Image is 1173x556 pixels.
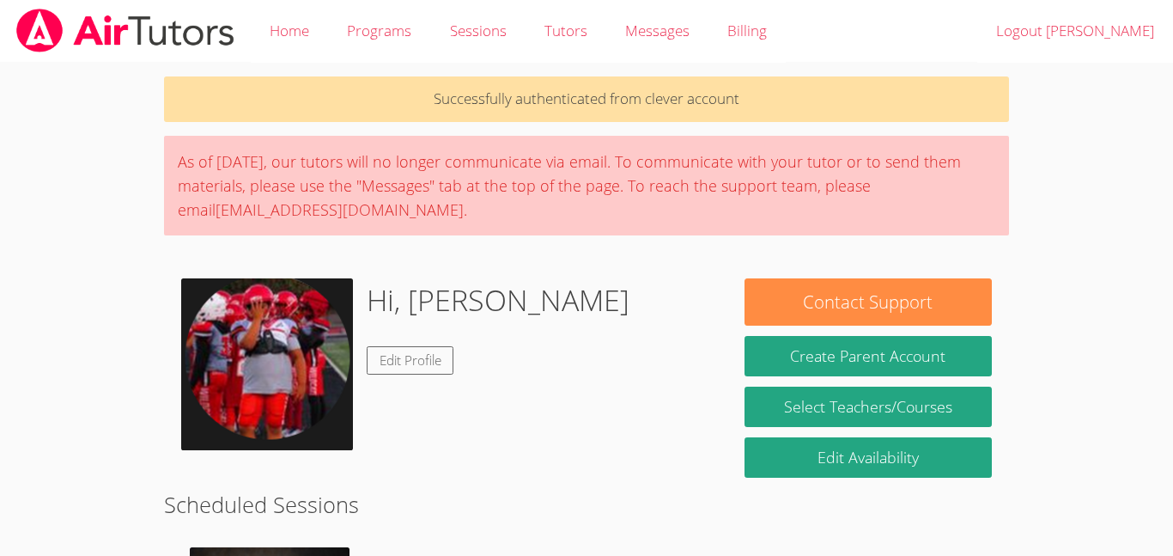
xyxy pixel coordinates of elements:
[164,76,1009,122] p: Successfully authenticated from clever account
[15,9,236,52] img: airtutors_banner-c4298cdbf04f3fff15de1276eac7730deb9818008684d7c2e4769d2f7ddbe033.png
[367,278,629,322] h1: Hi, [PERSON_NAME]
[745,437,992,478] a: Edit Availability
[164,488,1009,521] h2: Scheduled Sessions
[745,387,992,427] a: Select Teachers/Courses
[164,136,1009,235] div: As of [DATE], our tutors will no longer communicate via email. To communicate with your tutor or ...
[181,278,353,450] img: Screenshot%202024-12-10%202.55.29%20PM.png
[367,346,454,375] a: Edit Profile
[745,278,992,326] button: Contact Support
[745,336,992,376] button: Create Parent Account
[625,21,690,40] span: Messages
